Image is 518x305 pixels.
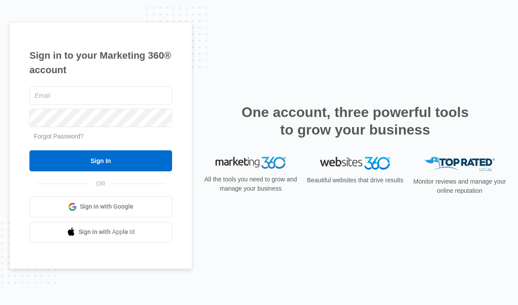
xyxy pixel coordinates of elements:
[424,157,495,171] img: Top Rated Local
[29,196,172,217] a: Sign in with Google
[201,175,300,193] p: All the tools you need to grow and manage your business
[320,157,390,170] img: Websites 360
[29,222,172,243] a: Sign in with Apple Id
[29,86,172,105] input: Email
[410,177,509,195] p: Monitor reviews and manage your online reputation
[34,133,84,140] a: Forgot Password?
[306,176,404,185] p: Beautiful websites that drive results
[216,157,286,169] img: Marketing 360
[79,227,135,237] span: Sign in with Apple Id
[29,150,172,171] input: Sign In
[80,202,133,211] span: Sign in with Google
[29,48,172,77] h1: Sign in to your Marketing 360® account
[239,103,471,138] h2: One account, three powerful tools to grow your business
[90,179,112,188] span: OR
